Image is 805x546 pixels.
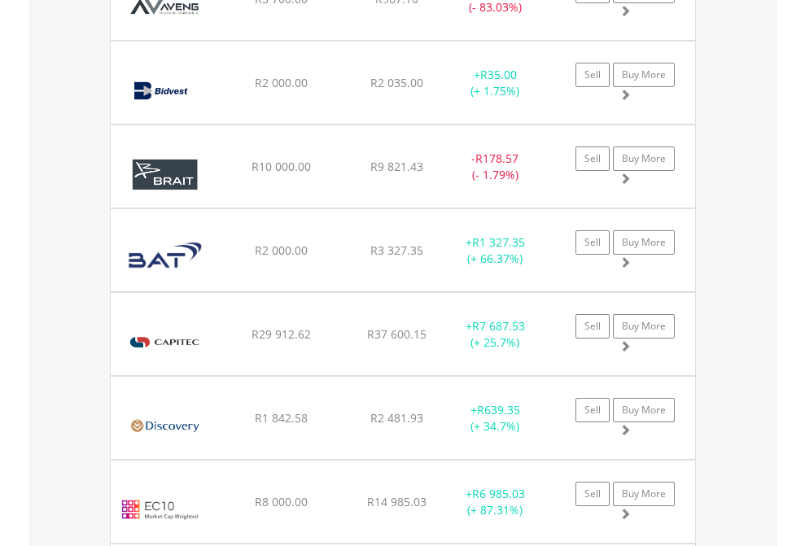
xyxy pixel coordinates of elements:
a: Buy More [613,482,675,506]
a: Buy More [613,146,675,171]
span: R178.57 [475,151,518,166]
span: R2 000.00 [255,242,308,258]
div: + (+ 34.7%) [444,402,546,435]
span: R35.00 [480,67,517,82]
div: + (+ 66.37%) [444,234,546,267]
div: + (+ 1.75%) [444,67,546,99]
div: - (- 1.79%) [444,151,546,183]
a: Sell [575,398,610,422]
span: R8 000.00 [255,494,308,509]
a: Sell [575,230,610,255]
a: Buy More [613,230,675,255]
span: R14 985.03 [367,494,427,509]
a: Sell [575,63,610,87]
a: Buy More [613,398,675,422]
span: R7 687.53 [472,318,525,334]
span: R2 481.93 [370,410,423,426]
img: EQU.ZA.BVT.png [119,62,211,120]
a: Sell [575,146,610,171]
a: Sell [575,482,610,506]
img: EQU.ZA.DSY.png [119,397,211,455]
img: EC10.EC.EC10.png [119,481,201,539]
span: R2 000.00 [255,75,308,90]
img: EQU.ZA.BTI.png [119,229,212,287]
span: R2 035.00 [370,75,423,90]
div: + (+ 87.31%) [444,486,546,518]
img: EQU.ZA.BAT.png [119,146,211,203]
span: R6 985.03 [472,486,525,501]
span: R10 000.00 [252,159,311,174]
a: Buy More [613,314,675,339]
a: Sell [575,314,610,339]
span: R37 600.15 [367,326,427,342]
span: R1 327.35 [472,234,525,250]
span: R1 842.58 [255,410,308,426]
span: R3 327.35 [370,242,423,258]
a: Buy More [613,63,675,87]
span: R29 912.62 [252,326,311,342]
img: EQU.ZA.CPI.png [119,313,211,371]
div: + (+ 25.7%) [444,318,546,351]
span: R9 821.43 [370,159,423,174]
span: R639.35 [477,402,520,417]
